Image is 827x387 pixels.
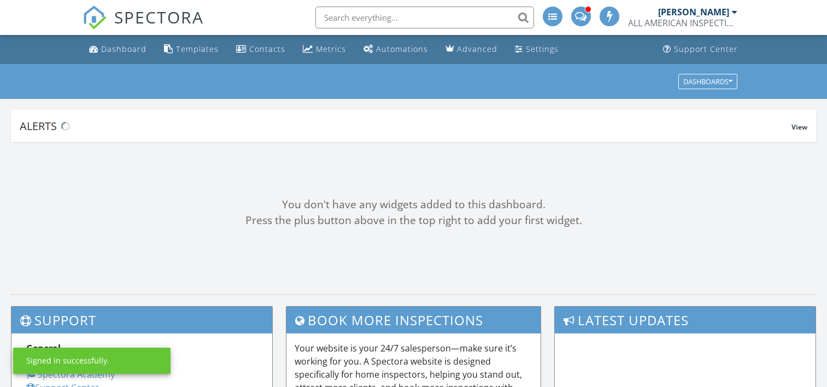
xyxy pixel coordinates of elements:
[11,213,816,228] div: Press the plus button above in the top right to add your first widget.
[249,44,285,54] div: Contacts
[114,5,204,28] span: SPECTORA
[101,44,146,54] div: Dashboard
[457,44,497,54] div: Advanced
[11,197,816,213] div: You don't have any widgets added to this dashboard.
[83,5,107,30] img: The Best Home Inspection Software - Spectora
[298,39,350,60] a: Metrics
[678,74,737,89] button: Dashboards
[83,15,204,38] a: SPECTORA
[511,39,563,60] a: Settings
[26,355,109,366] div: Signed in successfully.
[628,17,737,28] div: ALL AMERICAN INSPECTION SERVICES
[20,119,791,133] div: Alerts
[176,44,219,54] div: Templates
[658,7,729,17] div: [PERSON_NAME]
[160,39,223,60] a: Templates
[683,78,732,85] div: Dashboards
[526,44,559,54] div: Settings
[674,44,738,54] div: Support Center
[441,39,502,60] a: Advanced
[376,44,428,54] div: Automations
[11,307,272,333] h3: Support
[26,368,115,380] a: Spectora Academy
[286,307,541,333] h3: Book More Inspections
[555,307,816,333] h3: Latest Updates
[359,39,432,60] a: Automations (Advanced)
[85,39,151,60] a: Dashboard
[315,7,534,28] input: Search everything...
[659,39,742,60] a: Support Center
[791,122,807,132] span: View
[316,44,346,54] div: Metrics
[232,39,290,60] a: Contacts
[26,342,61,354] strong: General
